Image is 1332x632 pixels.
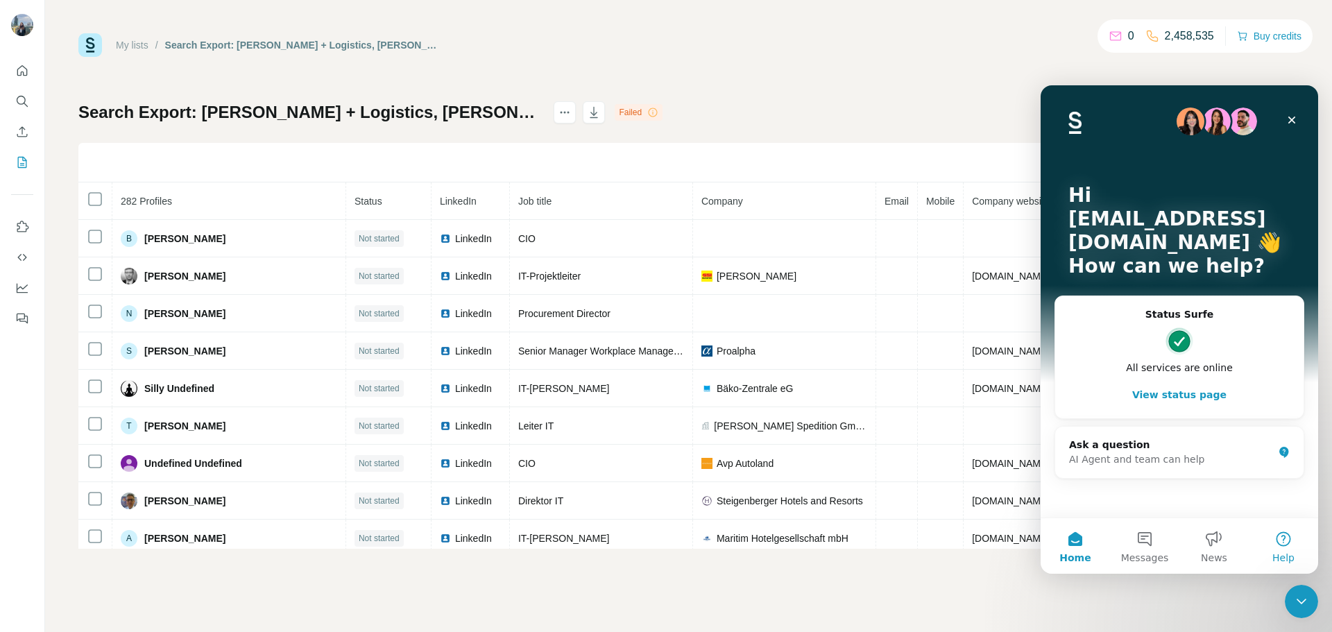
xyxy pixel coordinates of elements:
[518,420,554,432] span: Leiter IT
[972,458,1050,469] span: [DOMAIN_NAME]
[717,531,848,545] span: Maritim Hotelgesellschaft mbH
[701,345,712,357] img: company-logo
[1041,85,1318,574] iframe: Intercom live chat
[455,307,492,321] span: LinkedIn
[717,456,774,470] span: Avp Autoland
[440,345,451,357] img: LinkedIn logo
[518,308,610,319] span: Procurement Director
[11,14,33,36] img: Avatar
[701,271,712,282] img: company-logo
[359,307,400,320] span: Not started
[359,382,400,395] span: Not started
[440,196,477,207] span: LinkedIn
[518,533,609,544] span: IT-[PERSON_NAME]
[972,345,1050,357] span: [DOMAIN_NAME]
[121,196,172,207] span: 282 Profiles
[11,275,33,300] button: Dashboard
[701,533,712,544] img: company-logo
[78,33,102,57] img: Surfe Logo
[121,530,137,547] div: A
[701,495,712,506] img: company-logo
[359,232,400,245] span: Not started
[359,495,400,507] span: Not started
[116,40,148,51] a: My lists
[972,271,1129,282] span: [DOMAIN_NAME][PERSON_NAME]
[121,418,137,434] div: T
[11,245,33,270] button: Use Surfe API
[144,382,214,395] span: Silly Undefined
[359,270,400,282] span: Not started
[165,38,441,52] div: Search Export: [PERSON_NAME] + Logistics, [PERSON_NAME] not found, cio, Chief Information Officer...
[455,232,492,246] span: LinkedIn
[455,344,492,358] span: LinkedIn
[144,531,225,545] span: [PERSON_NAME]
[440,383,451,394] img: LinkedIn logo
[440,458,451,469] img: LinkedIn logo
[144,269,225,283] span: [PERSON_NAME]
[440,420,451,432] img: LinkedIn logo
[717,344,755,358] span: Proalpha
[972,196,1049,207] span: Company website
[615,104,663,121] div: Failed
[701,196,743,207] span: Company
[440,533,451,544] img: LinkedIn logo
[11,150,33,175] button: My lists
[701,383,712,394] img: company-logo
[155,38,158,52] li: /
[440,495,451,506] img: LinkedIn logo
[11,306,33,331] button: Feedback
[972,533,1050,544] span: [DOMAIN_NAME]
[144,344,225,358] span: [PERSON_NAME]
[518,383,609,394] span: IT-[PERSON_NAME]
[972,495,1050,506] span: [DOMAIN_NAME]
[1285,585,1318,618] iframe: Intercom live chat
[1128,28,1134,44] p: 0
[121,380,137,397] img: Avatar
[144,232,225,246] span: [PERSON_NAME]
[440,271,451,282] img: LinkedIn logo
[926,196,955,207] span: Mobile
[11,119,33,144] button: Enrich CSV
[359,457,400,470] span: Not started
[554,101,576,123] button: actions
[972,383,1050,394] span: [DOMAIN_NAME]
[717,382,794,395] span: Bäko-Zentrale eG
[714,419,867,433] span: [PERSON_NAME] Spedition GmbH & Co. KG
[518,271,581,282] span: IT-Projektleiter
[455,269,492,283] span: LinkedIn
[11,214,33,239] button: Use Surfe on LinkedIn
[440,233,451,244] img: LinkedIn logo
[701,458,712,469] img: company-logo
[121,455,137,472] img: Avatar
[455,419,492,433] span: LinkedIn
[1237,26,1301,46] button: Buy credits
[359,532,400,545] span: Not started
[440,308,451,319] img: LinkedIn logo
[359,345,400,357] span: Not started
[78,101,541,123] h1: Search Export: [PERSON_NAME] + Logistics, [PERSON_NAME] not found, cio, Chief Information Officer...
[717,494,863,508] span: Steigenberger Hotels and Resorts
[11,89,33,114] button: Search
[144,494,225,508] span: [PERSON_NAME]
[144,307,225,321] span: [PERSON_NAME]
[355,196,382,207] span: Status
[455,382,492,395] span: LinkedIn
